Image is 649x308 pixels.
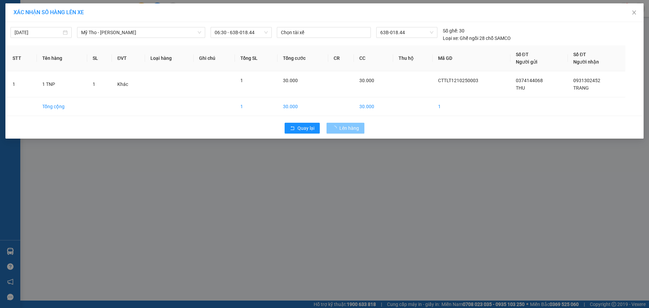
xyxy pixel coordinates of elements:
[194,45,235,71] th: Ghi chú
[112,71,145,97] td: Khác
[573,85,589,91] span: TRANG
[516,59,537,65] span: Người gửi
[625,3,644,22] button: Close
[380,27,433,38] span: 63B-018.44
[197,30,201,34] span: down
[14,9,84,16] span: XÁC NHẬN SỐ HÀNG LÊN XE
[631,10,637,15] span: close
[354,97,393,116] td: 30.000
[215,27,268,38] span: 06:30 - 63B-018.44
[37,71,87,97] td: 1 TNP
[81,27,201,38] span: Mỹ Tho - Hồ Chí Minh
[4,48,150,66] div: [PERSON_NAME]
[433,97,510,116] td: 1
[354,45,393,71] th: CC
[278,45,329,71] th: Tổng cước
[235,45,278,71] th: Tổng SL
[278,97,329,116] td: 30.000
[328,45,354,71] th: CR
[285,123,320,134] button: rollbackQuay lại
[433,45,510,71] th: Mã GD
[290,126,295,131] span: rollback
[443,34,511,42] div: Ghế ngồi 28 chỗ SAMCO
[7,45,37,71] th: STT
[393,45,433,71] th: Thu hộ
[573,78,600,83] span: 0931302452
[443,27,458,34] span: Số ghế:
[438,78,478,83] span: CTTLT1210250003
[339,124,359,132] span: Lên hàng
[145,45,194,71] th: Loại hàng
[93,81,95,87] span: 1
[297,124,314,132] span: Quay lại
[283,78,298,83] span: 30.000
[37,97,87,116] td: Tổng cộng
[31,32,123,44] text: CTTLT1210250003
[573,59,599,65] span: Người nhận
[240,78,243,83] span: 1
[573,52,586,57] span: Số ĐT
[327,123,364,134] button: Lên hàng
[332,126,339,131] span: loading
[443,34,459,42] span: Loại xe:
[235,97,278,116] td: 1
[87,45,112,71] th: SL
[15,29,62,36] input: 12/10/2025
[516,85,525,91] span: THU
[37,45,87,71] th: Tên hàng
[359,78,374,83] span: 30.000
[516,78,543,83] span: 0374144068
[112,45,145,71] th: ĐVT
[516,52,529,57] span: Số ĐT
[7,71,37,97] td: 1
[443,27,464,34] div: 30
